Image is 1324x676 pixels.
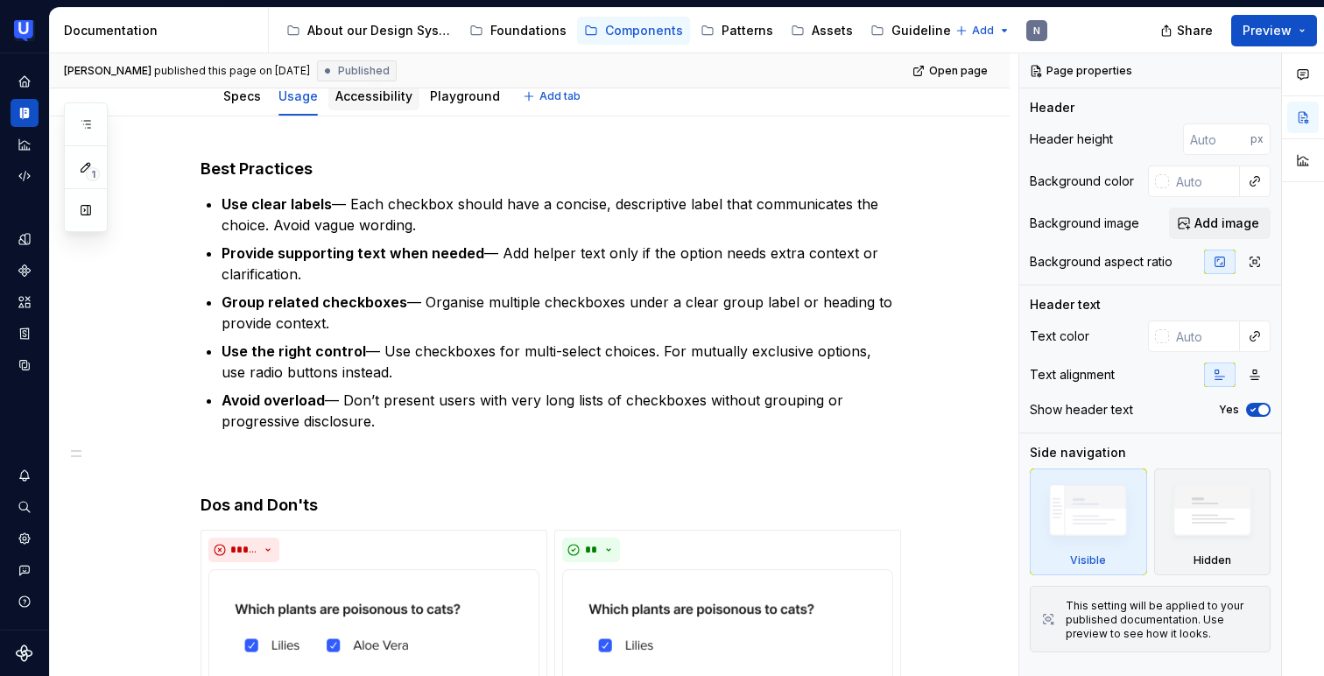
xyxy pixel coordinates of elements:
[1030,99,1074,116] div: Header
[278,88,318,103] a: Usage
[462,17,574,45] a: Foundations
[11,225,39,253] a: Design tokens
[1030,444,1126,461] div: Side navigation
[1151,15,1224,46] button: Share
[14,20,35,41] img: 41adf70f-fc1c-4662-8e2d-d2ab9c673b1b.png
[216,77,268,114] div: Specs
[222,195,332,213] strong: Use clear labels
[11,99,39,127] a: Documentation
[328,77,419,114] div: Accessibility
[694,17,780,45] a: Patterns
[11,67,39,95] a: Home
[907,59,996,83] a: Open page
[222,342,366,360] strong: Use the right control
[1231,15,1317,46] button: Preview
[784,17,860,45] a: Assets
[1030,215,1139,232] div: Background image
[222,243,901,285] p: — Add helper text only if the option needs extra context or clarification.
[539,89,581,103] span: Add tab
[11,162,39,190] a: Code automation
[335,88,412,103] a: Accessibility
[605,22,683,39] div: Components
[1169,320,1240,352] input: Auto
[222,390,901,432] p: — Don’t present users with very long lists of checkboxes without grouping or progressive disclosure.
[1154,468,1271,575] div: Hidden
[1243,22,1292,39] span: Preview
[1194,215,1259,232] span: Add image
[863,17,965,45] a: Guidelines
[11,320,39,348] a: Storybook stories
[201,159,313,178] strong: Best Practices
[812,22,853,39] div: Assets
[1030,401,1133,419] div: Show header text
[430,88,500,103] a: Playground
[972,24,994,38] span: Add
[11,525,39,553] a: Settings
[1030,468,1147,575] div: Visible
[1250,132,1264,146] p: px
[950,18,1016,43] button: Add
[490,22,567,39] div: Foundations
[1030,327,1089,345] div: Text color
[891,22,958,39] div: Guidelines
[64,22,261,39] div: Documentation
[11,257,39,285] a: Components
[11,493,39,521] button: Search ⌘K
[1033,24,1040,38] div: N
[1066,599,1259,641] div: This setting will be applied to your published documentation. Use preview to see how it looks.
[1070,553,1106,567] div: Visible
[16,644,33,662] svg: Supernova Logo
[222,244,484,262] strong: Provide supporting text when needed
[271,77,325,114] div: Usage
[423,77,507,114] div: Playground
[307,22,452,39] div: About our Design System
[222,341,901,383] p: — Use checkboxes for multi-select choices. For mutually exclusive options, use radio buttons inst...
[1169,208,1271,239] button: Add image
[1030,173,1134,190] div: Background color
[1183,123,1250,155] input: Auto
[222,194,901,236] p: — Each checkbox should have a concise, descriptive label that communicates the choice. Avoid vagu...
[11,556,39,584] button: Contact support
[201,496,318,514] strong: Dos and Don'ts
[1194,553,1231,567] div: Hidden
[1030,130,1113,148] div: Header height
[338,64,390,78] span: Published
[1030,366,1115,384] div: Text alignment
[222,293,407,311] strong: Group related checkboxes
[929,64,988,78] span: Open page
[518,84,588,109] button: Add tab
[222,391,325,409] strong: Avoid overload
[86,167,100,181] span: 1
[222,292,901,334] p: — Organise multiple checkboxes under a clear group label or heading to provide context.
[154,64,310,78] div: published this page on [DATE]
[722,22,773,39] div: Patterns
[11,130,39,158] a: Analytics
[279,13,947,48] div: Page tree
[1177,22,1213,39] span: Share
[1169,165,1240,197] input: Auto
[1030,296,1101,313] div: Header text
[223,88,261,103] a: Specs
[1030,253,1173,271] div: Background aspect ratio
[577,17,690,45] a: Components
[1219,403,1239,417] label: Yes
[11,461,39,489] button: Notifications
[11,288,39,316] a: Assets
[11,351,39,379] a: Data sources
[279,17,459,45] a: About our Design System
[64,64,151,78] span: [PERSON_NAME]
